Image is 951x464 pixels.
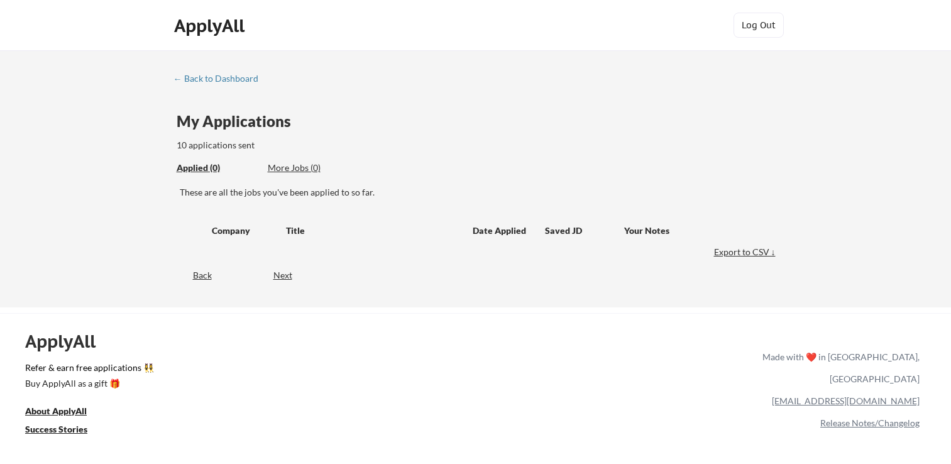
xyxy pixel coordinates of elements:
u: About ApplyAll [25,406,87,416]
div: ApplyAll [174,15,248,36]
div: ApplyAll [25,331,110,352]
div: Your Notes [624,224,767,237]
div: Back [173,269,212,282]
a: ← Back to Dashboard [173,74,268,86]
div: Date Applied [473,224,528,237]
button: Log Out [734,13,784,38]
a: Release Notes/Changelog [820,417,920,428]
a: [EMAIL_ADDRESS][DOMAIN_NAME] [772,395,920,406]
div: These are all the jobs you've been applied to so far. [177,162,258,175]
div: ← Back to Dashboard [173,74,268,83]
a: About ApplyAll [25,404,104,420]
a: Buy ApplyAll as a gift 🎁 [25,377,151,392]
div: Saved JD [545,219,624,241]
div: Buy ApplyAll as a gift 🎁 [25,379,151,388]
u: Success Stories [25,424,87,434]
div: Title [286,224,461,237]
div: Made with ❤️ in [GEOGRAPHIC_DATA], [GEOGRAPHIC_DATA] [757,346,920,390]
div: 10 applications sent [177,139,420,152]
div: More Jobs (0) [268,162,360,174]
div: These are all the jobs you've been applied to so far. [180,186,779,199]
div: My Applications [177,114,301,129]
div: Export to CSV ↓ [714,246,779,258]
a: Success Stories [25,423,104,438]
div: Applied (0) [177,162,258,174]
div: Company [212,224,275,237]
div: These are job applications we think you'd be a good fit for, but couldn't apply you to automatica... [268,162,360,175]
div: Next [273,269,307,282]
a: Refer & earn free applications 👯‍♀️ [25,363,500,377]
